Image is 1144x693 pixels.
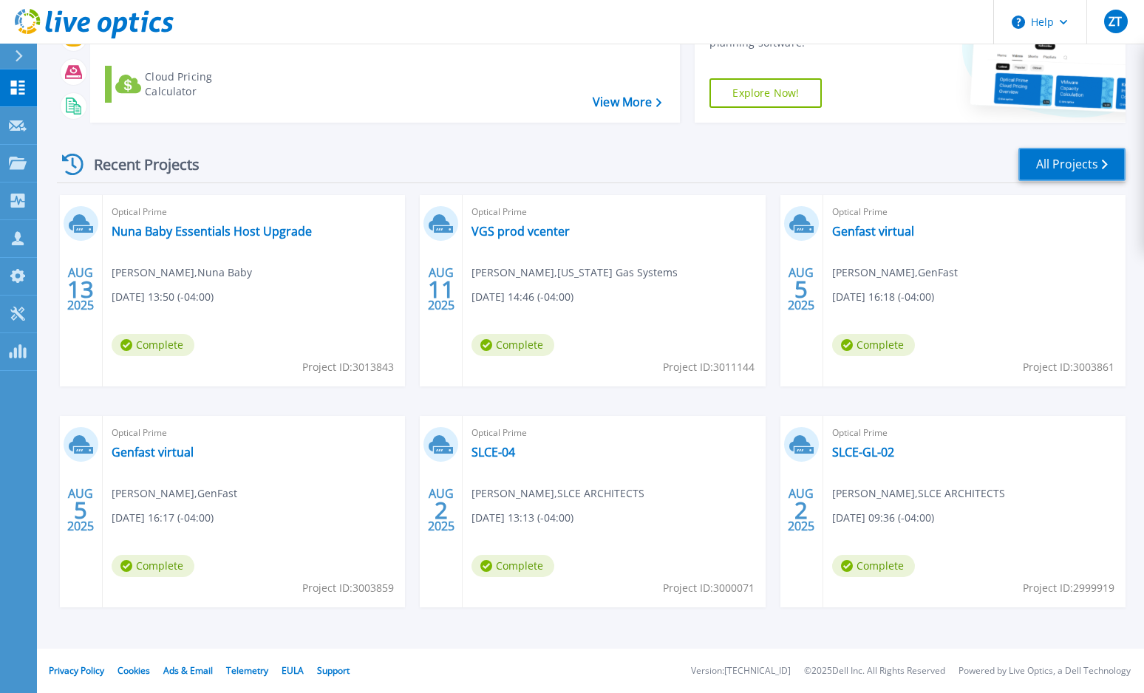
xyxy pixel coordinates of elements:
[74,504,87,516] span: 5
[471,555,554,577] span: Complete
[471,289,573,305] span: [DATE] 14:46 (-04:00)
[832,510,934,526] span: [DATE] 09:36 (-04:00)
[317,664,350,677] a: Support
[794,504,808,516] span: 2
[832,445,894,460] a: SLCE-GL-02
[112,224,312,239] a: Nuna Baby Essentials Host Upgrade
[145,69,263,99] div: Cloud Pricing Calculator
[832,224,914,239] a: Genfast virtual
[832,555,915,577] span: Complete
[832,334,915,356] span: Complete
[832,204,1117,220] span: Optical Prime
[471,445,515,460] a: SLCE-04
[67,283,94,296] span: 13
[663,580,755,596] span: Project ID: 3000071
[118,664,150,677] a: Cookies
[112,485,237,502] span: [PERSON_NAME] , GenFast
[435,504,448,516] span: 2
[471,510,573,526] span: [DATE] 13:13 (-04:00)
[471,334,554,356] span: Complete
[709,78,822,108] a: Explore Now!
[832,425,1117,441] span: Optical Prime
[832,289,934,305] span: [DATE] 16:18 (-04:00)
[57,146,219,182] div: Recent Projects
[302,359,394,375] span: Project ID: 3013843
[959,666,1131,676] li: Powered by Live Optics, a Dell Technology
[112,425,396,441] span: Optical Prime
[1109,16,1122,27] span: ZT
[112,204,396,220] span: Optical Prime
[428,283,454,296] span: 11
[804,666,945,676] li: © 2025 Dell Inc. All Rights Reserved
[663,359,755,375] span: Project ID: 3011144
[593,95,661,109] a: View More
[112,334,194,356] span: Complete
[1023,359,1114,375] span: Project ID: 3003861
[67,262,95,316] div: AUG 2025
[794,283,808,296] span: 5
[471,204,756,220] span: Optical Prime
[112,289,214,305] span: [DATE] 13:50 (-04:00)
[427,262,455,316] div: AUG 2025
[105,66,270,103] a: Cloud Pricing Calculator
[1018,148,1126,181] a: All Projects
[112,510,214,526] span: [DATE] 16:17 (-04:00)
[282,664,304,677] a: EULA
[112,264,252,281] span: [PERSON_NAME] , Nuna Baby
[471,485,644,502] span: [PERSON_NAME] , SLCE ARCHITECTS
[471,224,570,239] a: VGS prod vcenter
[832,264,958,281] span: [PERSON_NAME] , GenFast
[691,666,791,676] li: Version: [TECHNICAL_ID]
[787,483,815,537] div: AUG 2025
[1023,580,1114,596] span: Project ID: 2999919
[49,664,104,677] a: Privacy Policy
[787,262,815,316] div: AUG 2025
[832,485,1005,502] span: [PERSON_NAME] , SLCE ARCHITECTS
[226,664,268,677] a: Telemetry
[163,664,213,677] a: Ads & Email
[471,264,678,281] span: [PERSON_NAME] , [US_STATE] Gas Systems
[471,425,756,441] span: Optical Prime
[112,555,194,577] span: Complete
[112,445,194,460] a: Genfast virtual
[302,580,394,596] span: Project ID: 3003859
[427,483,455,537] div: AUG 2025
[67,483,95,537] div: AUG 2025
